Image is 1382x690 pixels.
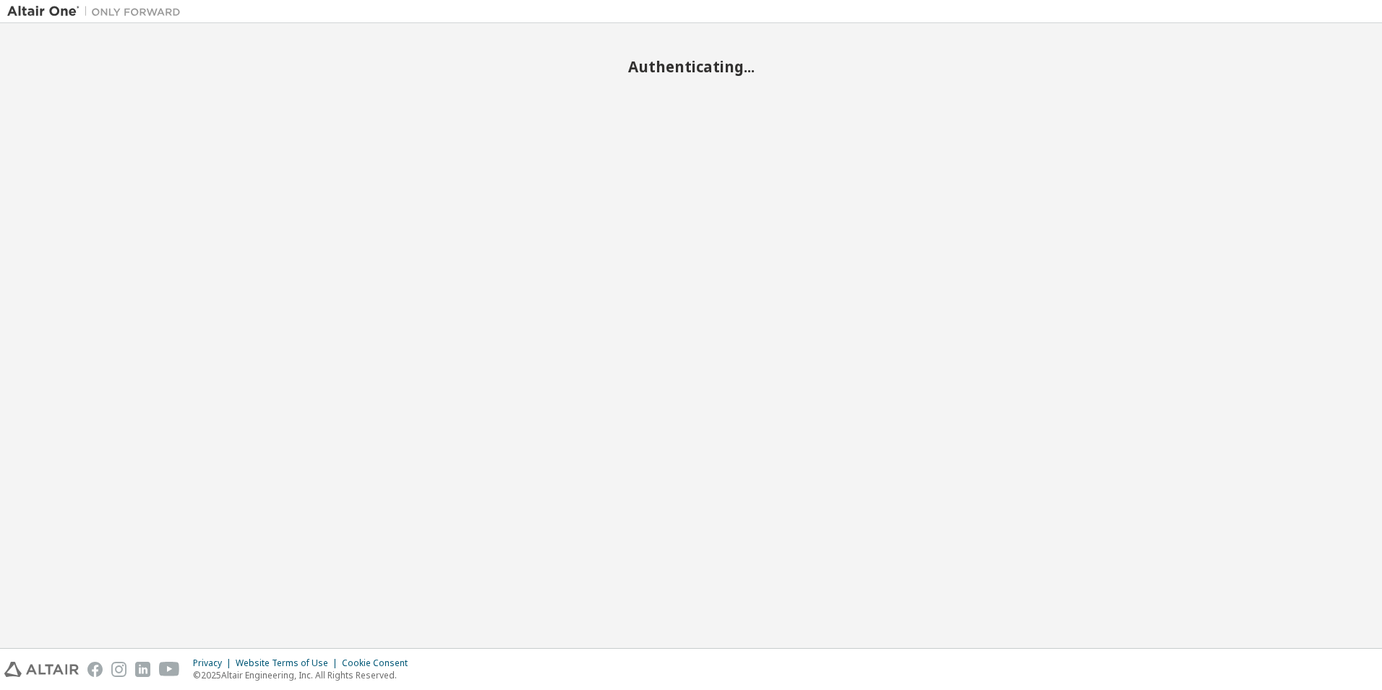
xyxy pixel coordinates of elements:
[159,662,180,677] img: youtube.svg
[87,662,103,677] img: facebook.svg
[4,662,79,677] img: altair_logo.svg
[236,657,342,669] div: Website Terms of Use
[342,657,416,669] div: Cookie Consent
[193,669,416,681] p: © 2025 Altair Engineering, Inc. All Rights Reserved.
[7,4,188,19] img: Altair One
[135,662,150,677] img: linkedin.svg
[7,57,1375,76] h2: Authenticating...
[193,657,236,669] div: Privacy
[111,662,126,677] img: instagram.svg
